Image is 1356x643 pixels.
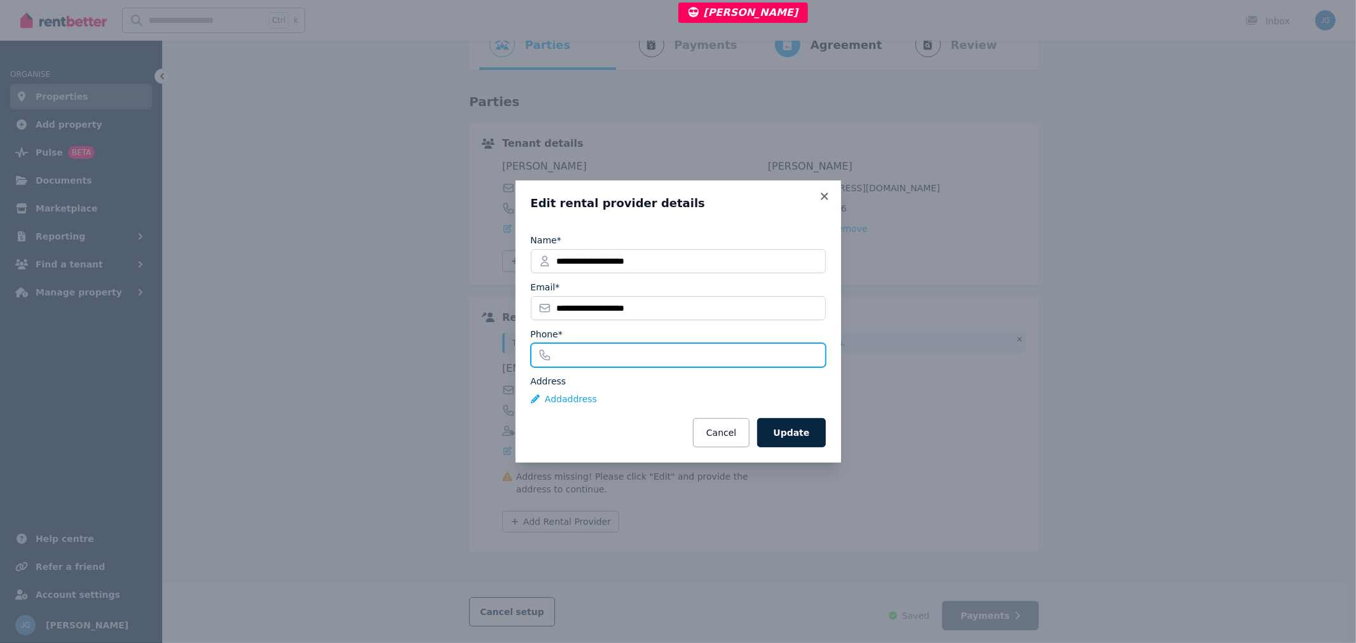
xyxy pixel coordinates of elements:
[531,375,566,388] label: Address
[531,234,561,247] label: Name*
[693,418,750,447] button: Cancel
[531,281,560,294] label: Email*
[531,393,598,405] button: Addaddress
[531,328,563,341] label: Phone*
[757,418,825,447] button: Update
[531,196,826,211] h3: Edit rental provider details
